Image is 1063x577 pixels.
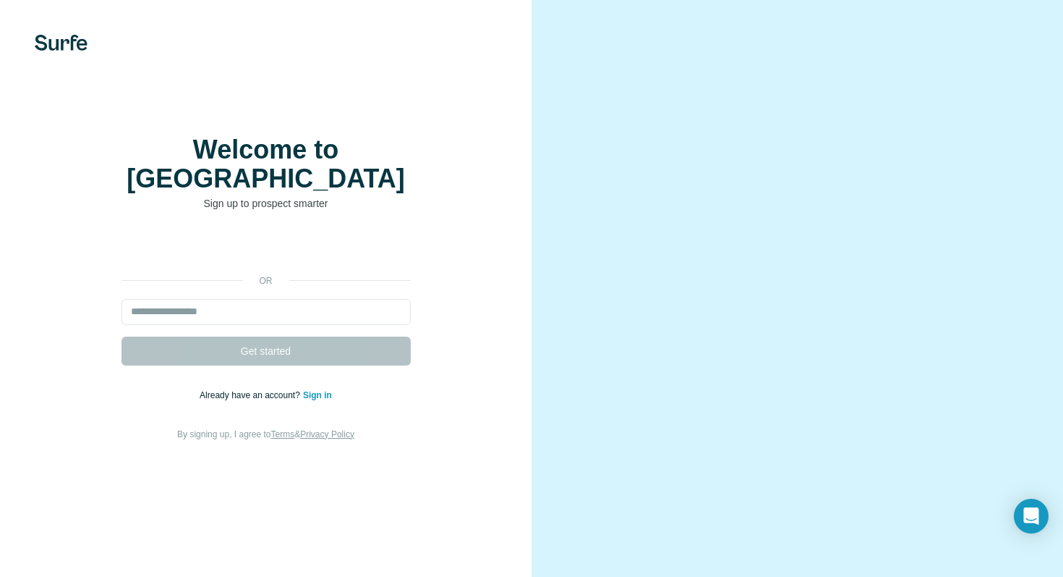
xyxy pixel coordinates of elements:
[243,274,289,287] p: or
[300,429,354,439] a: Privacy Policy
[114,232,418,264] iframe: Tlačítko Přihlášení přes Google
[271,429,295,439] a: Terms
[177,429,354,439] span: By signing up, I agree to &
[1014,499,1049,534] div: Open Intercom Messenger
[121,135,411,193] h1: Welcome to [GEOGRAPHIC_DATA]
[35,35,87,51] img: Surfe's logo
[200,390,303,400] span: Already have an account?
[121,196,411,211] p: Sign up to prospect smarter
[303,390,332,400] a: Sign in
